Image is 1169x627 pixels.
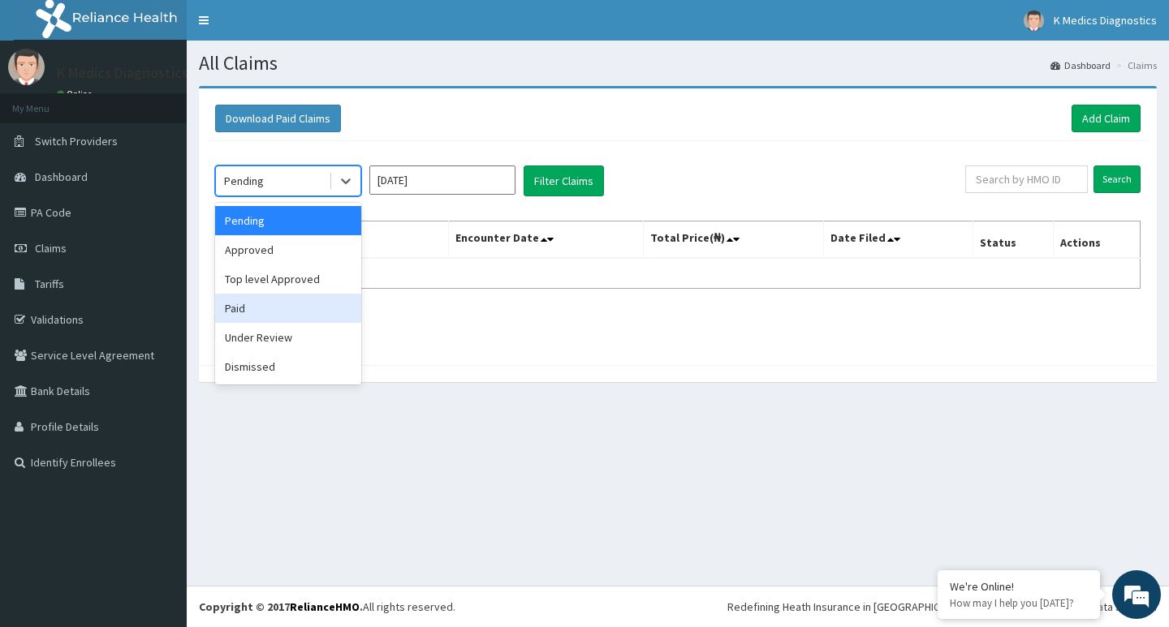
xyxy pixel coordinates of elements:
span: Dashboard [35,170,88,184]
input: Select Month and Year [369,165,515,195]
button: Filter Claims [524,165,604,196]
span: Tariffs [35,277,64,291]
a: RelianceHMO [290,599,360,614]
div: Pending [215,206,361,235]
img: User Image [8,49,45,85]
p: K Medics Diagnostics [57,66,188,80]
div: Pending [224,173,264,189]
div: We're Online! [950,579,1088,594]
a: Dashboard [1050,58,1111,72]
li: Claims [1112,58,1157,72]
th: Actions [1053,221,1140,259]
th: Total Price(₦) [643,221,823,259]
div: Approved [215,235,361,264]
button: Download Paid Claims [215,105,341,132]
img: User Image [1024,11,1044,31]
input: Search [1094,165,1141,193]
a: Add Claim [1072,105,1141,132]
div: Minimize live chat window [266,8,305,47]
th: Date Filed [823,221,973,259]
strong: Copyright © 2017 . [199,599,363,614]
div: Dismissed [215,352,361,381]
div: Redefining Heath Insurance in [GEOGRAPHIC_DATA] using Telemedicine and Data Science! [727,599,1157,615]
h1: All Claims [199,53,1157,74]
span: We're online! [94,204,224,368]
span: Switch Providers [35,134,118,148]
th: Status [973,221,1053,259]
img: d_794563401_company_1708531726252_794563401 [30,81,66,122]
textarea: Type your message and hit 'Enter' [8,443,309,500]
div: Paid [215,294,361,323]
p: How may I help you today? [950,596,1088,610]
div: Under Review [215,323,361,352]
div: Top level Approved [215,264,361,294]
span: K Medics Diagnostics [1054,13,1157,28]
span: Claims [35,241,67,256]
a: Online [57,88,96,100]
th: Encounter Date [448,221,643,259]
div: Chat with us now [84,91,273,112]
input: Search by HMO ID [965,165,1088,193]
footer: All rights reserved. [187,586,1169,627]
